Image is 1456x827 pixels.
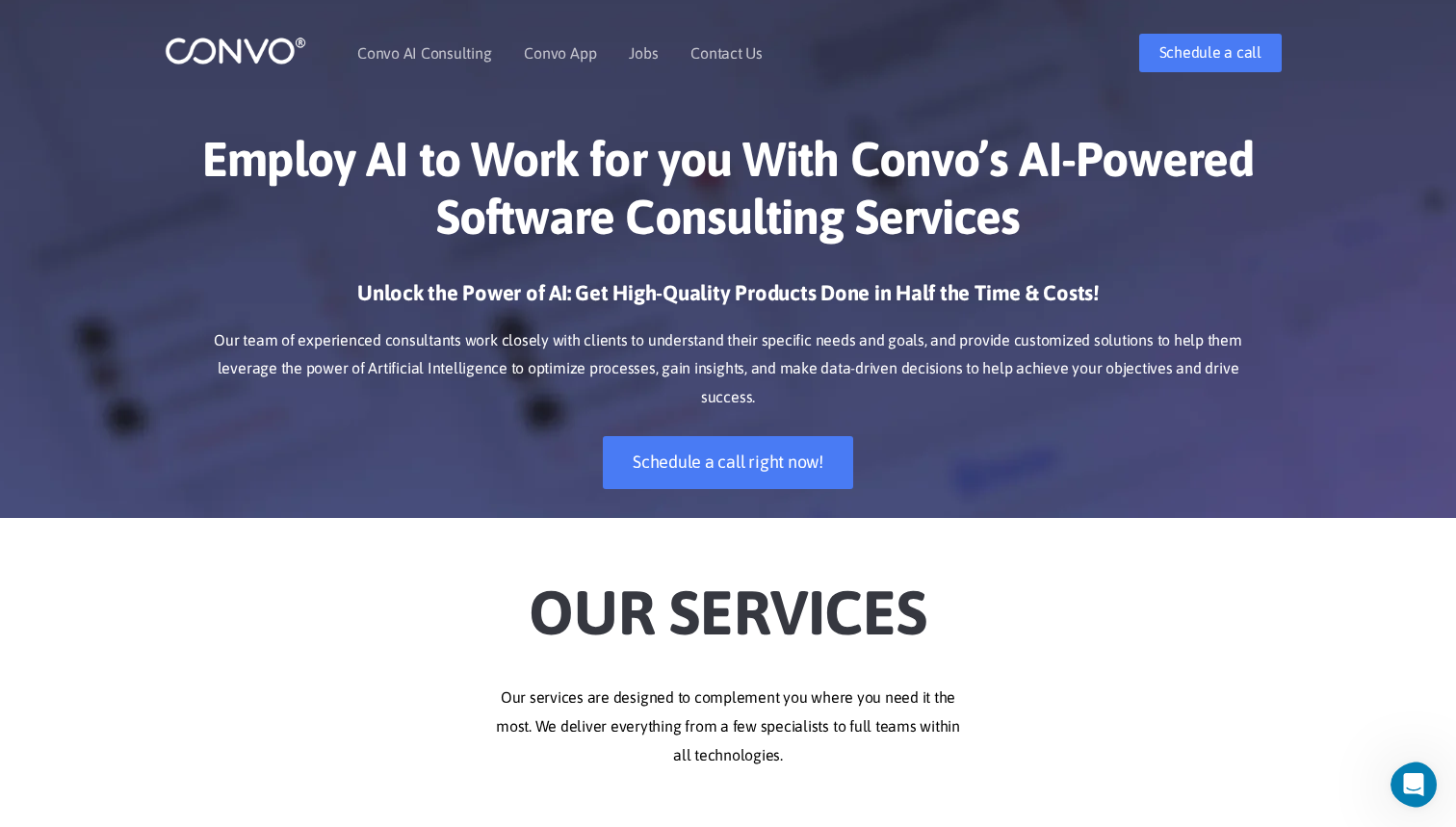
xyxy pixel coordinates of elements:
h1: Employ AI to Work for you With Convo’s AI-Powered Software Consulting Services [194,130,1262,260]
a: Schedule a call [1139,34,1282,72]
a: Convo AI Consulting [357,45,491,61]
a: Jobs [629,45,658,61]
a: Convo App [524,45,596,61]
a: Contact Us [690,45,763,61]
h3: Unlock the Power of AI: Get High-Quality Products Done in Half the Time & Costs! [194,279,1262,322]
img: logo_1.png [165,36,306,65]
p: Our services are designed to complement you where you need it the most. We deliver everything fro... [194,684,1262,770]
a: Schedule a call right now! [603,436,853,489]
p: Our team of experienced consultants work closely with clients to understand their specific needs ... [194,326,1262,413]
iframe: Intercom live chat [1391,762,1450,808]
h2: Our Services [194,547,1262,655]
